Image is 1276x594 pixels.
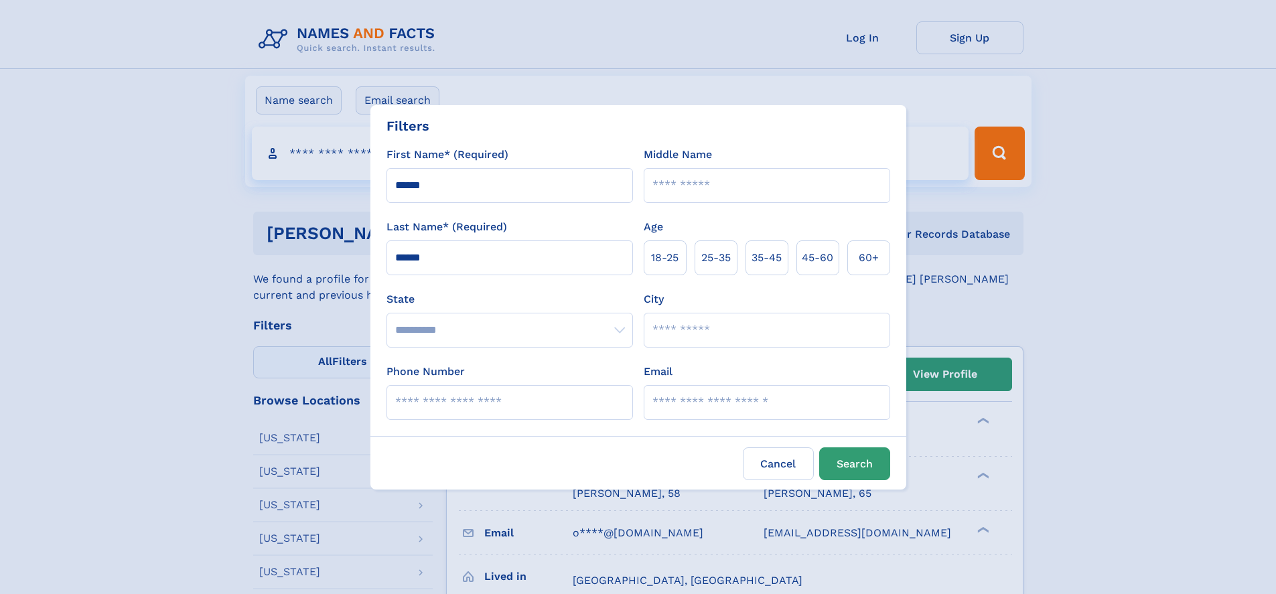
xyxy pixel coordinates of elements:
[386,219,507,235] label: Last Name* (Required)
[386,291,633,307] label: State
[644,364,672,380] label: Email
[644,291,664,307] label: City
[644,147,712,163] label: Middle Name
[644,219,663,235] label: Age
[743,447,814,480] label: Cancel
[701,250,731,266] span: 25‑35
[386,116,429,136] div: Filters
[386,147,508,163] label: First Name* (Required)
[802,250,833,266] span: 45‑60
[819,447,890,480] button: Search
[859,250,879,266] span: 60+
[386,364,465,380] label: Phone Number
[651,250,679,266] span: 18‑25
[752,250,782,266] span: 35‑45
